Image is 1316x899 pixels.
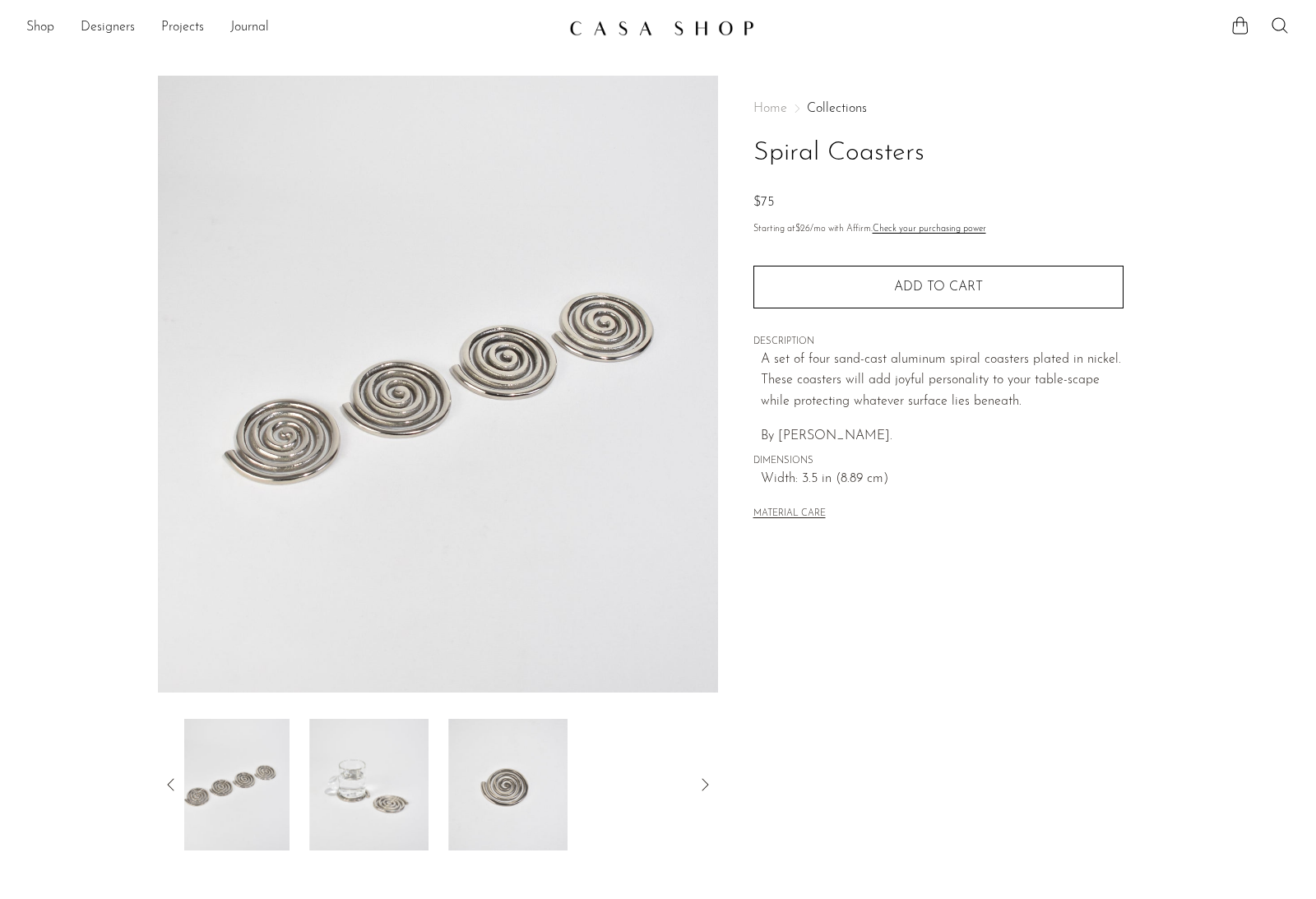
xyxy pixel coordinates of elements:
a: Projects [161,17,204,39]
a: Journal [230,17,269,39]
nav: Breadcrumbs [753,102,1124,115]
img: Spiral Coasters [309,719,429,850]
a: Collections [807,102,867,115]
span: A set of four sand-cast aluminum spiral coasters plated in nickel. These coasters will add joyful... [761,353,1121,408]
a: Shop [26,17,54,39]
img: Spiral Coasters [448,719,568,850]
span: Add to cart [894,280,983,294]
span: Width: 3.5 in (8.89 cm) [761,469,1124,490]
button: MATERIAL CARE [753,508,826,521]
h1: Spiral Coasters [753,132,1124,174]
a: Designers [81,17,135,39]
img: Spiral Coasters [158,76,718,693]
nav: Desktop navigation [26,14,556,42]
span: Home [753,102,787,115]
ul: NEW HEADER MENU [26,14,556,42]
span: By [PERSON_NAME]. [761,429,892,443]
button: Add to cart [753,266,1124,308]
span: $26 [795,225,810,234]
a: Check your purchasing power - Learn more about Affirm Financing (opens in modal) [873,225,986,234]
span: DIMENSIONS [753,454,1124,469]
p: Starting at /mo with Affirm. [753,222,1124,237]
img: Spiral Coasters [170,719,290,850]
span: $75 [753,196,774,209]
span: DESCRIPTION [753,335,1124,350]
